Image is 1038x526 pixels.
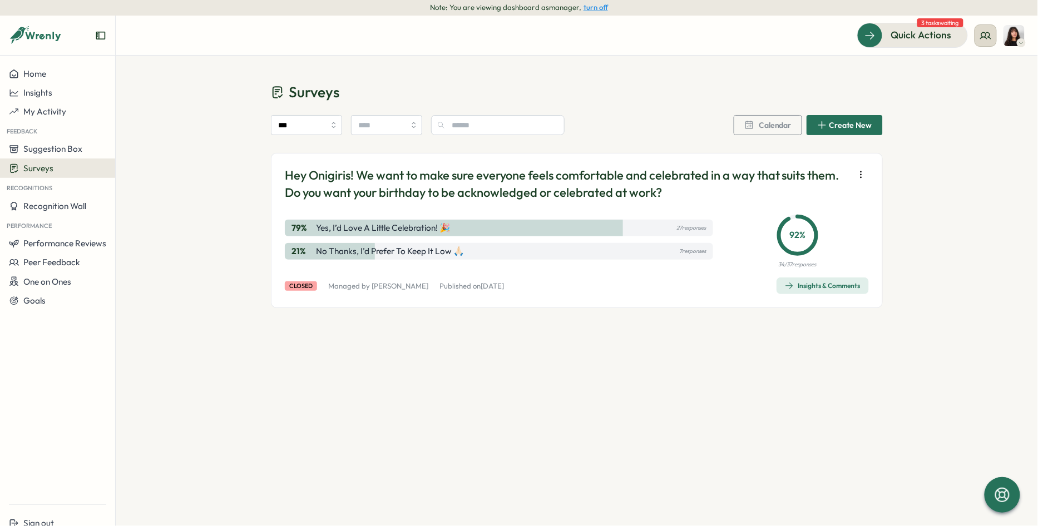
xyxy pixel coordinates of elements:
[285,167,849,201] p: Hey Onigiris! We want to make sure everyone feels comfortable and celebrated in a way that suits ...
[23,143,82,154] span: Suggestion Box
[291,245,314,257] p: 21 %
[95,30,106,41] button: Expand sidebar
[759,121,792,129] span: Calendar
[23,295,46,306] span: Goals
[316,245,464,257] p: No thanks, I’d prefer to keep it low 🙏🏻
[23,87,52,98] span: Insights
[1004,25,1025,46] img: Kelly Rosa
[734,115,802,135] button: Calendar
[430,3,581,13] span: Note: You are viewing dashboard as manager ,
[779,260,817,269] p: 34 / 37 responses
[23,238,106,249] span: Performance Reviews
[677,222,706,234] p: 27 responses
[785,281,861,290] div: Insights & Comments
[23,163,53,173] span: Surveys
[23,276,71,287] span: One on Ones
[316,222,450,234] p: Yes, I’d love a little celebration! 🎉
[23,257,80,267] span: Peer Feedback
[285,281,317,291] div: closed
[917,18,963,27] span: 3 tasks waiting
[372,281,428,290] a: [PERSON_NAME]
[439,281,504,291] p: Published on
[23,68,46,79] span: Home
[780,228,815,242] p: 92 %
[891,28,952,42] span: Quick Actions
[328,281,428,291] p: Managed by
[481,281,504,290] span: [DATE]
[291,222,314,234] p: 79 %
[23,201,86,211] span: Recognition Wall
[289,82,339,102] span: Surveys
[777,277,869,294] button: Insights & Comments
[807,115,883,135] button: Create New
[680,245,706,257] p: 7 responses
[23,106,66,117] span: My Activity
[857,23,968,47] button: Quick Actions
[829,121,872,129] span: Create New
[584,3,608,12] button: turn off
